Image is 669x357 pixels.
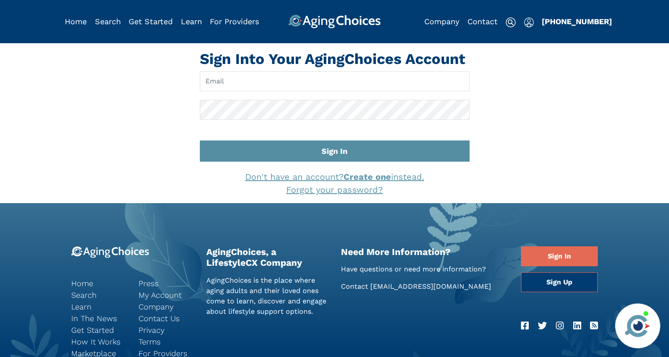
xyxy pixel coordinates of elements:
a: Company [139,301,193,312]
h1: Sign Into Your AgingChoices Account [200,50,470,68]
a: Learn [71,301,126,312]
a: How It Works [71,336,126,347]
p: Have questions or need more information? [341,264,508,274]
img: user-icon.svg [524,17,534,28]
a: Terms [139,336,193,347]
h2: Need More Information? [341,246,508,257]
strong: Create one [344,172,391,182]
a: Press [139,277,193,289]
img: search-icon.svg [505,17,516,28]
input: Email [200,71,470,91]
img: avatar [623,311,652,341]
a: Sign In [521,246,598,266]
a: Instagram [556,319,564,333]
div: Popover trigger [95,15,121,29]
a: Search [95,17,121,26]
a: Twitter [538,319,547,333]
p: AgingChoices is the place where aging adults and their loved ones come to learn, discover and eng... [206,275,328,317]
a: [EMAIL_ADDRESS][DOMAIN_NAME] [370,282,491,290]
p: Contact [341,281,508,292]
a: Home [65,17,87,26]
a: Contact [467,17,498,26]
a: Privacy [139,324,193,336]
a: Contact Us [139,312,193,324]
a: Search [71,289,126,301]
a: RSS Feed [590,319,598,333]
a: Sign Up [521,272,598,292]
a: Get Started [71,324,126,336]
button: Sign In [200,140,470,162]
img: AgingChoices [288,15,381,29]
a: Learn [181,17,202,26]
a: Get Started [129,17,173,26]
a: Don't have an account?Create oneinstead. [245,172,424,182]
a: For Providers [210,17,259,26]
a: In The News [71,312,126,324]
h2: AgingChoices, a LifestyleCX Company [206,246,328,268]
a: Forgot your password? [286,185,383,195]
a: My Account [139,289,193,301]
a: [PHONE_NUMBER] [542,17,612,26]
a: LinkedIn [573,319,581,333]
img: 9-logo.svg [71,246,149,258]
input: Password [200,100,470,120]
a: Facebook [521,319,529,333]
div: Popover trigger [524,15,534,29]
a: Home [71,277,126,289]
a: Company [424,17,459,26]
